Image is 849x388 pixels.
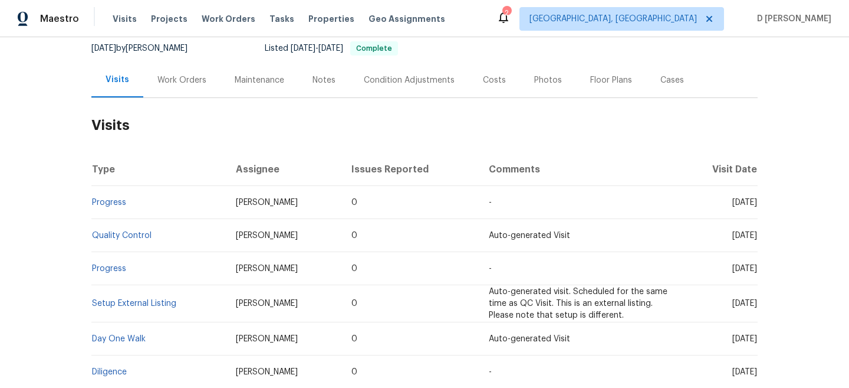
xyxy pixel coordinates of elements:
span: D [PERSON_NAME] [752,13,831,25]
span: - [489,265,492,273]
div: Visits [106,74,129,86]
span: [DATE] [732,335,757,343]
span: Listed [265,44,398,53]
th: Visit Date [679,153,758,186]
span: [DATE] [732,299,757,308]
span: [PERSON_NAME] [236,198,298,207]
span: Tasks [269,15,294,23]
span: [PERSON_NAME] [236,265,298,273]
span: [DATE] [291,44,315,53]
a: Quality Control [92,232,152,240]
span: 0 [351,368,357,376]
div: Maintenance [235,74,284,86]
a: Progress [92,198,126,207]
div: Costs [483,74,506,86]
span: Properties [308,13,354,25]
div: 2 [502,7,511,19]
span: - [489,368,492,376]
h2: Visits [91,98,758,153]
a: Day One Walk [92,335,146,343]
a: Diligence [92,368,127,376]
span: Visits [113,13,137,25]
div: Floor Plans [590,74,632,86]
span: [PERSON_NAME] [236,299,298,308]
th: Assignee [226,153,342,186]
span: Projects [151,13,187,25]
div: Notes [312,74,335,86]
div: Condition Adjustments [364,74,455,86]
span: [DATE] [732,198,757,207]
span: [PERSON_NAME] [236,232,298,240]
span: - [489,198,492,207]
span: Geo Assignments [368,13,445,25]
div: Cases [660,74,684,86]
span: 0 [351,198,357,207]
a: Progress [92,265,126,273]
span: [PERSON_NAME] [236,335,298,343]
span: Auto-generated Visit [489,335,570,343]
span: Maestro [40,13,79,25]
span: [DATE] [91,44,116,53]
th: Type [91,153,226,186]
span: [DATE] [732,265,757,273]
div: Photos [534,74,562,86]
span: - [291,44,343,53]
span: 0 [351,232,357,240]
span: [PERSON_NAME] [236,368,298,376]
span: 0 [351,265,357,273]
th: Issues Reported [342,153,479,186]
a: Setup External Listing [92,299,176,308]
span: [GEOGRAPHIC_DATA], [GEOGRAPHIC_DATA] [529,13,697,25]
th: Comments [479,153,679,186]
span: Work Orders [202,13,255,25]
div: Work Orders [157,74,206,86]
span: [DATE] [732,368,757,376]
span: Auto-generated visit. Scheduled for the same time as QC Visit. This is an external listing. Pleas... [489,288,667,319]
span: 0 [351,299,357,308]
span: 0 [351,335,357,343]
span: Complete [351,45,397,52]
span: [DATE] [318,44,343,53]
span: [DATE] [732,232,757,240]
span: Auto-generated Visit [489,232,570,240]
div: by [PERSON_NAME] [91,41,202,56]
